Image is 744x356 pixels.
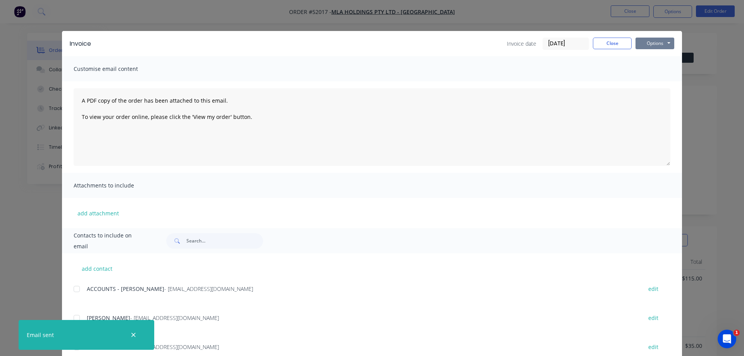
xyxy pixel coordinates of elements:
button: edit [644,342,663,352]
span: - [EMAIL_ADDRESS][DOMAIN_NAME] [164,285,253,292]
span: Invoice date [507,40,536,48]
span: 1 [734,330,740,336]
div: Invoice [70,39,91,48]
span: Contacts to include on email [74,230,147,252]
div: Email sent [27,331,54,339]
span: - [EMAIL_ADDRESS][DOMAIN_NAME] [130,314,219,322]
button: edit [644,284,663,294]
span: Attachments to include [74,180,159,191]
button: add attachment [74,207,123,219]
span: ACCOUNTS - [PERSON_NAME] [87,285,164,292]
input: Search... [186,233,263,249]
span: Customise email content [74,64,159,74]
span: - [EMAIL_ADDRESS][DOMAIN_NAME] [130,343,219,351]
button: add contact [74,263,120,274]
textarea: A PDF copy of the order has been attached to this email. To view your order online, please click ... [74,88,670,166]
iframe: Intercom live chat [718,330,736,348]
span: [PERSON_NAME] [87,314,130,322]
button: edit [644,313,663,323]
button: Close [593,38,632,49]
button: Options [635,38,674,49]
